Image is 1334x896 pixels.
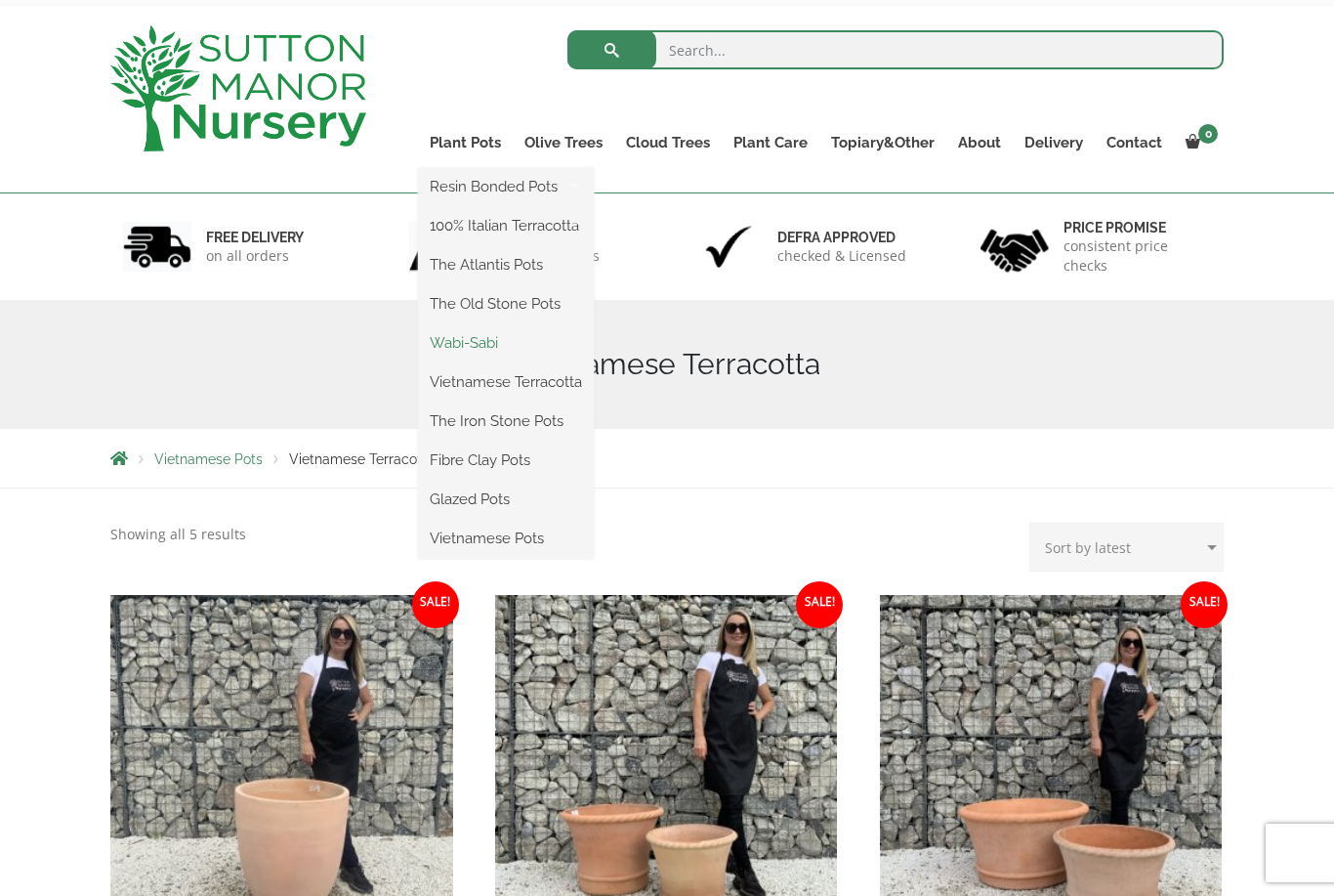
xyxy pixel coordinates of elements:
[1095,129,1174,156] a: Contact
[289,451,435,467] span: Vietnamese Terracotta
[110,25,366,151] img: logo
[110,523,246,546] p: Showing all 5 results
[1181,581,1228,628] span: Sale!
[819,129,946,156] a: Topiary&Other
[418,485,594,514] a: Glazed Pots
[418,524,594,553] a: Vietnamese Pots
[1198,124,1218,144] span: 0
[1174,129,1224,156] a: 0
[722,129,819,156] a: Plant Care
[1063,236,1212,276] p: consistent price checks
[1063,219,1212,236] h6: Price promise
[418,211,594,240] a: 100% Italian Terracotta
[418,446,594,475] a: Fibre Clay Pots
[110,347,1224,382] h1: Vietnamese Terracotta
[206,246,304,266] p: on all orders
[110,450,1224,466] nav: Breadcrumbs
[418,328,594,358] a: Wabi-Sabi
[154,451,263,467] a: Vietnamese Pots
[796,581,843,628] span: Sale!
[777,229,906,246] h6: Defra approved
[418,172,594,201] a: Resin Bonded Pots
[418,289,594,319] a: The Old Stone Pots
[513,129,614,156] a: Olive Trees
[418,406,594,436] a: The Iron Stone Pots
[412,581,459,628] span: Sale!
[777,246,906,266] p: checked & Licensed
[418,250,594,279] a: The Atlantis Pots
[1029,523,1224,572] select: Shop order
[418,129,513,156] a: Plant Pots
[980,217,1049,277] img: 4.jpg
[418,367,594,397] a: Vietnamese Terracotta
[614,129,722,156] a: Cloud Trees
[694,222,763,272] img: 3.jpg
[1013,129,1095,156] a: Delivery
[946,129,1013,156] a: About
[409,222,478,272] img: 2.jpg
[206,229,304,246] h6: FREE DELIVERY
[567,30,1225,69] input: Search...
[123,222,191,272] img: 1.jpg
